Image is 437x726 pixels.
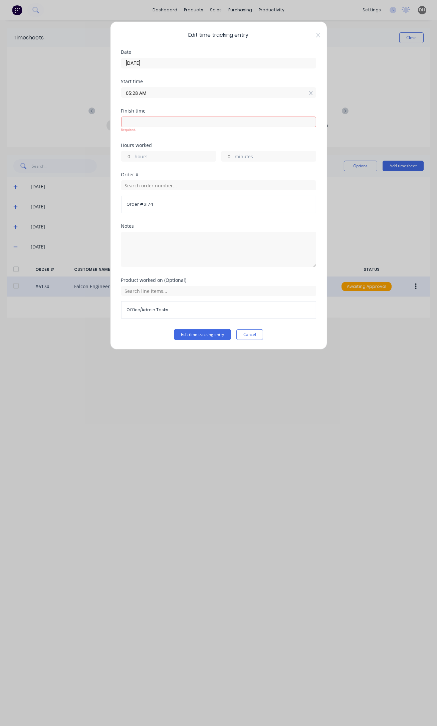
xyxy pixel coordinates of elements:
button: Cancel [236,329,263,340]
input: Search order number... [121,180,316,190]
span: Order # 6174 [127,201,310,207]
div: Product worked on (Optional) [121,278,316,283]
span: Office/Admin Tasks [127,307,310,313]
input: 0 [222,151,233,161]
div: Order # [121,172,316,177]
label: minutes [235,153,316,161]
div: Start time [121,79,316,84]
div: Finish time [121,109,316,113]
input: Search line items... [121,286,316,296]
div: Date [121,50,316,54]
div: Required. [121,127,316,132]
div: Hours worked [121,143,316,148]
button: Edit time tracking entry [174,329,231,340]
label: hours [135,153,216,161]
input: 0 [122,151,133,161]
span: Edit time tracking entry [121,31,316,39]
div: Notes [121,224,316,228]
